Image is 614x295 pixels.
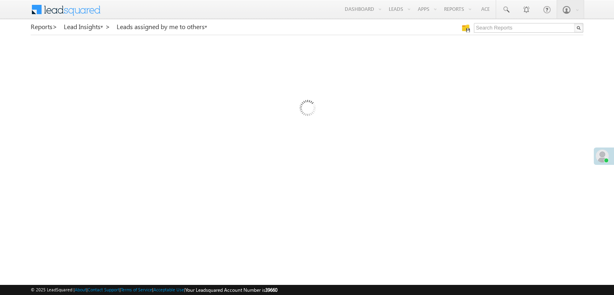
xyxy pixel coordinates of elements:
span: 39660 [265,287,277,293]
span: © 2025 LeadSquared | | | | | [31,286,277,294]
a: Contact Support [88,287,119,292]
a: Lead Insights > [64,23,110,30]
input: Search Reports [474,23,583,33]
span: > [52,22,57,31]
a: About [75,287,86,292]
a: Reports> [31,23,57,30]
span: > [105,22,110,31]
a: Acceptable Use [153,287,184,292]
a: Terms of Service [121,287,152,292]
img: Manage all your saved reports! [462,24,470,32]
span: Your Leadsquared Account Number is [185,287,277,293]
img: Loading... [265,67,349,151]
a: Leads assigned by me to others [117,23,208,30]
